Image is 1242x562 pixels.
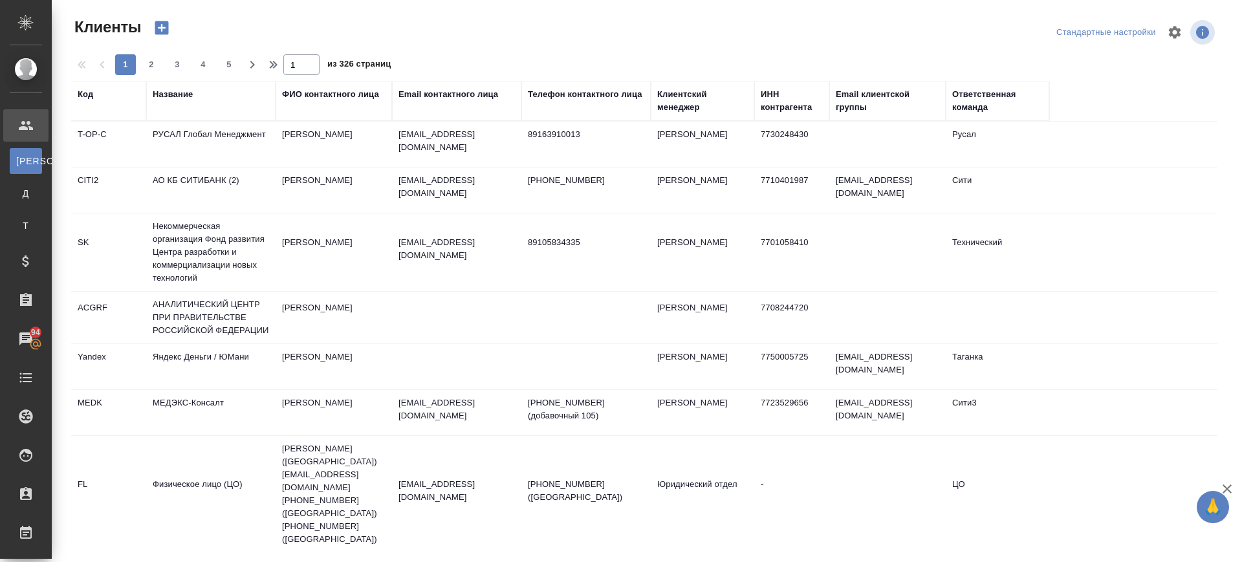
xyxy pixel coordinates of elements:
td: Яндекс Деньги / ЮМани [146,344,276,389]
td: - [754,471,829,517]
p: [PHONE_NUMBER] ([GEOGRAPHIC_DATA]) [528,478,644,504]
td: 7723529656 [754,390,829,435]
td: T-OP-C [71,122,146,167]
p: [EMAIL_ADDRESS][DOMAIN_NAME] [398,478,515,504]
td: Русал [946,122,1049,167]
span: Т [16,219,36,232]
span: [PERSON_NAME] [16,155,36,168]
td: ACGRF [71,295,146,340]
p: [EMAIL_ADDRESS][DOMAIN_NAME] [398,396,515,422]
div: ФИО контактного лица [282,88,379,101]
td: [PERSON_NAME] [276,295,392,340]
p: [PHONE_NUMBER] (добавочный 105) [528,396,644,422]
div: Email клиентской группы [836,88,939,114]
p: [EMAIL_ADDRESS][DOMAIN_NAME] [398,174,515,200]
span: 🙏 [1202,493,1224,521]
td: SK [71,230,146,275]
div: ИНН контрагента [761,88,823,114]
td: МЕДЭКС-Консалт [146,390,276,435]
td: [PERSON_NAME] [651,168,754,213]
span: Д [16,187,36,200]
td: [PERSON_NAME] [276,390,392,435]
span: Посмотреть информацию [1190,20,1217,45]
a: [PERSON_NAME] [10,148,42,174]
div: split button [1053,23,1159,43]
td: [EMAIL_ADDRESS][DOMAIN_NAME] [829,344,946,389]
td: [PERSON_NAME] [651,230,754,275]
button: 2 [141,54,162,75]
td: [PERSON_NAME] [276,168,392,213]
td: Таганка [946,344,1049,389]
td: [PERSON_NAME] ([GEOGRAPHIC_DATA]) [EMAIL_ADDRESS][DOMAIN_NAME] [PHONE_NUMBER] ([GEOGRAPHIC_DATA])... [276,436,392,552]
a: 94 [3,323,49,355]
td: [EMAIL_ADDRESS][DOMAIN_NAME] [829,390,946,435]
td: 7701058410 [754,230,829,275]
td: [PERSON_NAME] [651,390,754,435]
td: MEDK [71,390,146,435]
div: Email контактного лица [398,88,498,101]
td: 7710401987 [754,168,829,213]
td: Сити3 [946,390,1049,435]
td: Технический [946,230,1049,275]
p: 89163910013 [528,128,644,141]
td: [PERSON_NAME] [276,230,392,275]
a: Т [10,213,42,239]
td: Некоммерческая организация Фонд развития Центра разработки и коммерциализации новых технологий [146,213,276,291]
td: CITI2 [71,168,146,213]
td: 7730248430 [754,122,829,167]
td: АО КБ СИТИБАНК (2) [146,168,276,213]
td: Юридический отдел [651,471,754,517]
span: 2 [141,58,162,71]
td: Yandex [71,344,146,389]
td: Физическое лицо (ЦО) [146,471,276,517]
p: [EMAIL_ADDRESS][DOMAIN_NAME] [398,236,515,262]
td: ЦО [946,471,1049,517]
p: [PHONE_NUMBER] [528,174,644,187]
td: Сити [946,168,1049,213]
td: [PERSON_NAME] [651,295,754,340]
span: 3 [167,58,188,71]
td: [PERSON_NAME] [276,122,392,167]
a: Д [10,180,42,206]
span: Клиенты [71,17,141,38]
div: Телефон контактного лица [528,88,642,101]
td: [PERSON_NAME] [276,344,392,389]
button: Создать [146,17,177,39]
td: 7750005725 [754,344,829,389]
div: Ответственная команда [952,88,1043,114]
td: FL [71,471,146,517]
td: [PERSON_NAME] [651,344,754,389]
span: Настроить таблицу [1159,17,1190,48]
span: 4 [193,58,213,71]
div: Клиентский менеджер [657,88,748,114]
span: 94 [23,326,48,339]
span: 5 [219,58,239,71]
p: 89105834335 [528,236,644,249]
td: АНАЛИТИЧЕСКИЙ ЦЕНТР ПРИ ПРАВИТЕЛЬСТВЕ РОССИЙСКОЙ ФЕДЕРАЦИИ [146,292,276,343]
span: из 326 страниц [327,56,391,75]
button: 🙏 [1197,491,1229,523]
div: Код [78,88,93,101]
td: 7708244720 [754,295,829,340]
td: [EMAIL_ADDRESS][DOMAIN_NAME] [829,168,946,213]
button: 4 [193,54,213,75]
td: [PERSON_NAME] [651,122,754,167]
button: 3 [167,54,188,75]
button: 5 [219,54,239,75]
td: РУСАЛ Глобал Менеджмент [146,122,276,167]
div: Название [153,88,193,101]
p: [EMAIL_ADDRESS][DOMAIN_NAME] [398,128,515,154]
